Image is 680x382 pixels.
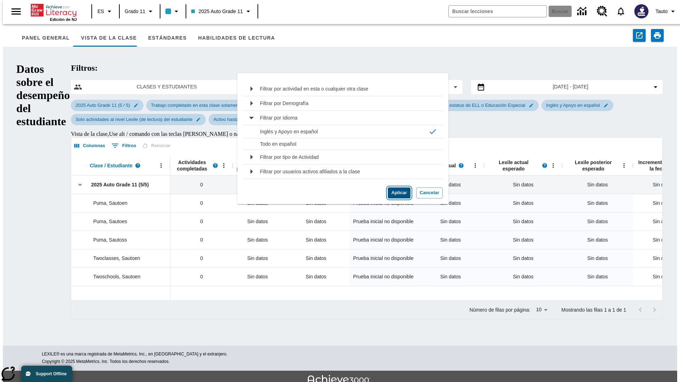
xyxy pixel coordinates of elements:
span: Sin datos, Puma, Sautoen [587,199,608,207]
span: 0 [200,255,203,262]
p: Filtrar por Demografía [260,100,308,107]
span: Sin datos, Twoclasses, Sautoen [513,255,533,262]
span: Tauto [656,8,668,15]
span: Sin datos [440,218,461,225]
div: Sin datos, Puma, Sautoen [233,194,282,212]
div: Editar Seleccionado filtro de Trabajo completado en esta clase solamente elemento de submenú [146,100,256,111]
span: 0 [200,199,203,207]
p: Mostrando las filas 1 a 1 de 1 [561,306,626,313]
span: Sin datos [440,255,461,262]
button: Lea más sobre el Lexile actual esperado [539,160,550,171]
svg: Clic aquí para contraer la fila de la clase [76,181,84,188]
button: Support Offline [21,366,72,382]
span: Prueba inicial no disponible, Puma, Sautoss [353,236,413,244]
span: ES [97,8,104,15]
span: Sin datos [244,270,271,284]
span: Sin datos, Puma, Sautoen [653,199,673,207]
div: Sin datos, Twoschools, Sautoen [302,270,330,284]
p: Número de filas por página: [469,306,530,313]
span: Sin datos, Twoclasses, Sautoen [587,255,608,262]
div: Sin datos, Puma, Sautoes [302,214,330,228]
p: Todo en español [260,140,434,147]
span: Sin datos, Twoschools, Sautoen [513,273,533,280]
p: Filtrar por tipo de Actividad [260,154,319,161]
p: Filtrar por actividad en esta o cualquier otra clase [260,85,368,92]
p: Filtrar por usuarios activos afiliados a la clase [260,168,360,175]
div: Sin datos, Twoschools, Sautoen [233,267,282,286]
span: Sin datos, Twoschools, Sautoen [587,273,608,280]
span: Clase / Estudiante [90,162,132,169]
button: Seleccionar columnas [73,140,107,151]
span: Puma, Sautoen [93,199,127,207]
div: Editar Seleccionado filtro de Estudiantes sin estatus de ELL o Educación Especial elemento de sub... [412,100,539,111]
span: Puma, Sautoes [93,218,127,225]
button: Abrir menú [156,160,166,171]
svg: Collapse Date Range Filter [651,83,660,91]
span: Sin datos [440,236,461,244]
span: Sin datos [244,251,271,266]
ul: filter dropdown class selector. 5 items. [243,79,443,182]
span: Activo hasta el último día de este periodo [209,117,302,122]
button: Aplicar [388,187,410,198]
span: Clases y estudiantes [88,83,245,91]
button: Abrir el menú lateral [6,1,27,22]
div: Sin datos, Puma, Sautoss [302,233,330,247]
span: Sin datos, 2025 Auto Grade 11 (5/5) [653,181,673,189]
button: Seleccione las clases y los estudiantes opción del menú [74,83,260,91]
span: 2025 Auto Grade 11 (5 / 5) [71,103,134,108]
span: Trabajo completado en esta clase solamente [147,103,246,108]
span: Sin datos, 2025 Auto Grade 11 (5/5) [513,181,533,189]
span: 0 [200,181,203,189]
span: Prueba inicial no disponible, Twoschools, Sautoen [353,273,413,280]
span: Sin datos [440,199,461,207]
button: Exportar a CSV [633,29,646,42]
li: Sub Menu buttonFiltrar por usuarios activos afiliados a la clase [243,164,443,179]
button: Mostrar filtros [110,140,138,151]
span: Twoclasses, Sautoen [93,255,140,262]
button: Cancelar [416,187,443,198]
span: Prueba inicial no disponible, Twoclasses, Sautoen [353,255,413,262]
div: 0, Twoclasses, Sautoen [170,249,233,267]
span: Solo actividades al nivel Lexile (de lectura) del estudiante [71,117,197,122]
a: Notificaciones [612,2,630,21]
p: Inglés y Apoyo en español [260,128,426,135]
li: Sub Menu buttonFiltrar por Demografía [243,96,443,111]
div: Portada [31,2,77,22]
button: Perfil/Configuración [653,5,680,18]
div: Vista de la clase , Use alt / comando con las teclas [PERSON_NAME] o navegue dentro de la tabla c... [71,131,663,137]
span: 0 [200,273,203,280]
span: Sin datos [244,214,271,229]
button: Abrir menú [470,160,481,171]
div: Sin datos, Puma, Sautoes [417,212,484,231]
span: Sin datos, 2025 Auto Grade 11 (5/5) [587,181,608,189]
li: Sub Menu buttonFiltrar por actividad en esta o cualquier otra clase [243,82,443,96]
p: LEXILE® es una marca registrada de MetaMetrics, Inc., en [GEOGRAPHIC_DATA] y el extranjero. [42,351,638,358]
span: Lexile posterior esperado [566,159,621,172]
span: Edición de NJ [50,17,77,22]
button: Clic aquí para contraer la fila de la clase [75,179,85,190]
span: 0 [200,236,203,244]
div: 10 [533,305,550,315]
span: Puma, Sautoss [93,236,127,243]
div: Editar Seleccionado filtro de Inglés y Apoyo en español elemento de submenú [542,100,613,111]
div: Sin datos, Twoclasses, Sautoen [302,251,330,265]
button: Lea más sobre Clase / Estudiante [132,160,143,171]
span: Estudiantes sin estatus de ELL o Educación Especial [413,103,529,108]
span: Sin datos, Twoclasses, Sautoen [653,255,673,262]
span: 2025 Auto Grade 11 [191,8,243,15]
div: Sin datos, 2025 Auto Grade 11 (5/5) [233,175,282,194]
svg: Sub Menu button [246,166,257,177]
svg: Sub Menu button [246,151,257,163]
div: 0, Puma, Sautoes [170,212,233,231]
span: Sin datos, Twoschools, Sautoen [653,273,673,280]
div: 0, Twoschools, Sautoen [170,267,233,286]
button: El color de la clase es azul claro. Cambiar el color de la clase. [163,5,183,18]
span: Sin datos, Puma, Sautoss [513,236,533,244]
div: Sin datos, Twoschools, Sautoen [417,267,484,286]
span: Sin datos, Puma, Sautoss [653,236,673,244]
div: Editar Seleccionado filtro de 2025 Auto Grade 11 (5 / 5) elemento de submenú [71,100,143,111]
h1: Datos sobre el desempeño del estudiante [16,63,70,329]
h2: Filtros: [71,63,663,73]
span: Sin datos, Puma, Sautoen [513,199,533,207]
div: Sin datos, Puma, Sautoss [233,231,282,249]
